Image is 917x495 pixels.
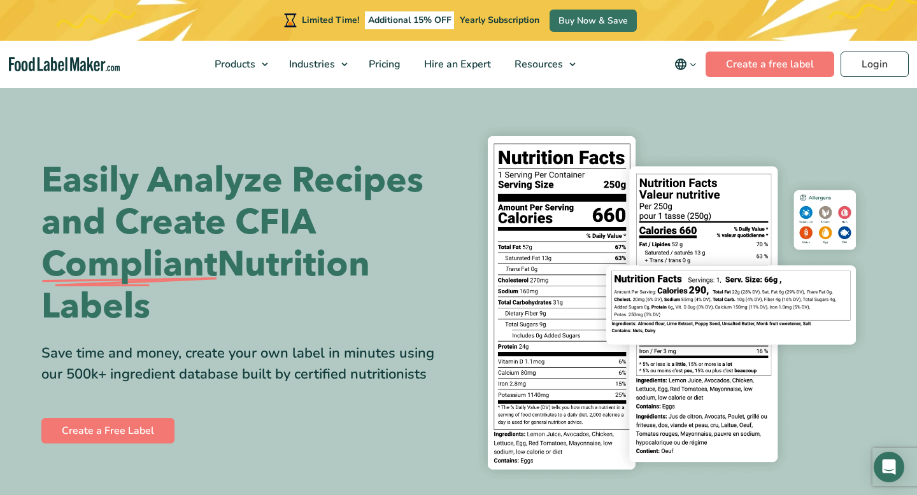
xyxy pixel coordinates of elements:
a: Hire an Expert [413,41,500,88]
a: Products [203,41,274,88]
a: Resources [503,41,582,88]
a: Create a free label [706,52,834,77]
span: Resources [511,57,564,71]
span: Yearly Subscription [460,14,539,26]
span: Pricing [365,57,402,71]
span: Additional 15% OFF [365,11,455,29]
div: Open Intercom Messenger [874,452,904,482]
h1: Easily Analyze Recipes and Create CFIA Nutrition Labels [41,160,449,328]
span: Compliant [41,244,217,286]
div: Save time and money, create your own label in minutes using our 500k+ ingredient database built b... [41,343,449,385]
a: Pricing [357,41,409,88]
a: Create a Free Label [41,418,174,443]
a: Industries [278,41,354,88]
span: Hire an Expert [420,57,492,71]
a: Login [841,52,909,77]
a: Buy Now & Save [550,10,637,32]
span: Products [211,57,257,71]
span: Industries [285,57,336,71]
span: Limited Time! [302,14,359,26]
